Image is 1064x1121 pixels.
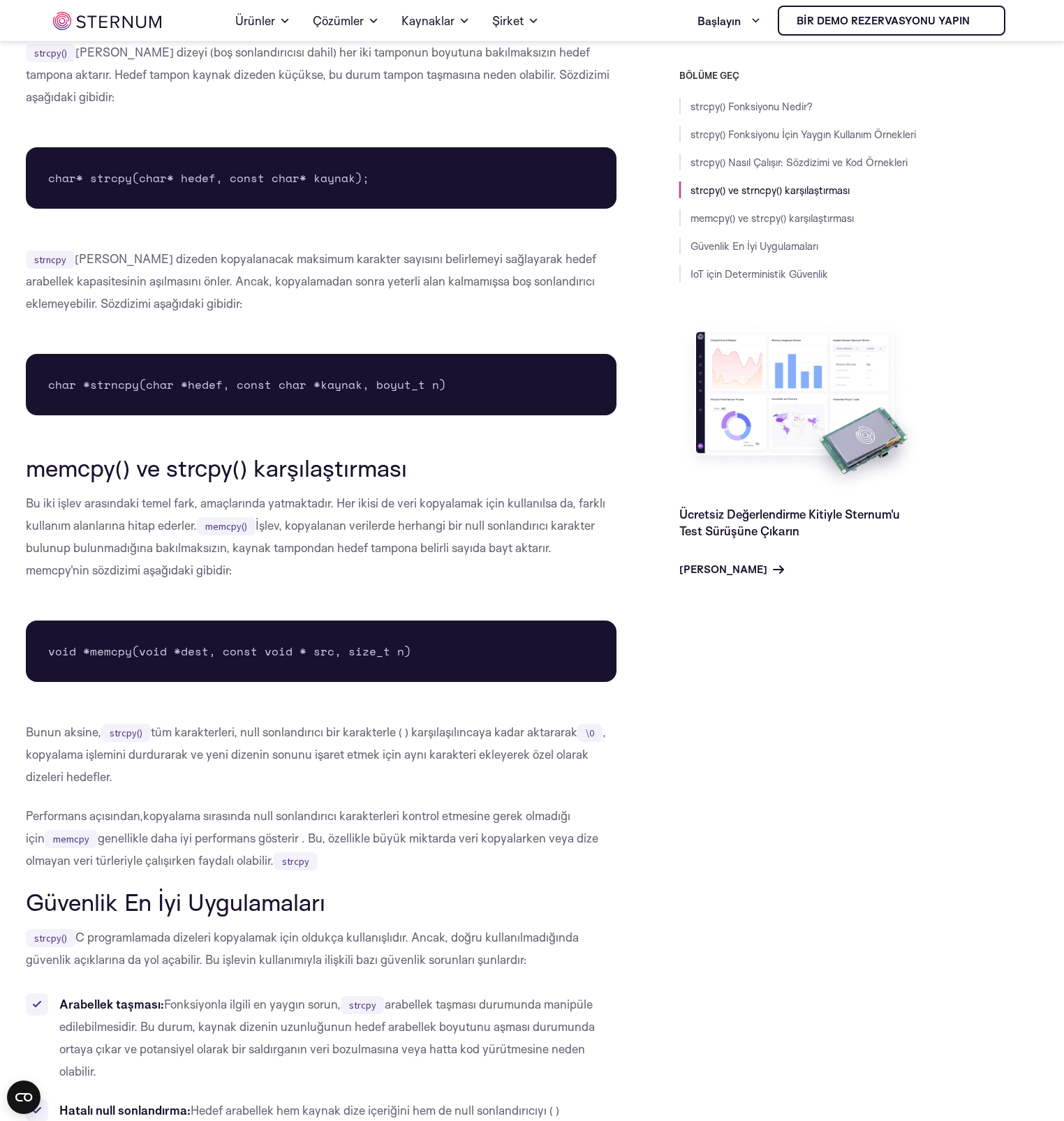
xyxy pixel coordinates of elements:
[697,7,761,35] a: Başlayın
[690,184,850,197] a: strcpy() ve strncpy() karşılaştırması
[101,724,151,742] code: strcpy()
[26,453,407,482] font: memcpy() ve strcpy() karşılaştırması
[690,100,813,113] a: strcpy() Fonksiyonu Nedir?
[778,6,1005,36] a: Bir demo rezervasyonu yapın
[59,997,164,1011] font: Arabellek taşması:
[26,725,101,739] font: Bunun aksine,
[697,14,741,28] font: Başlayın
[26,929,75,947] code: strcpy()
[53,12,161,30] img: göğüs kemiği iot
[341,996,385,1014] code: strcpy
[401,13,455,28] font: Kaynaklar
[975,15,987,27] img: göğüs kemiği iot
[164,997,341,1011] font: Fonksiyonla ilgili en yaygın sorun,
[679,70,739,81] font: BÖLÜME GEÇ
[235,13,275,28] font: Ürünler
[26,496,605,533] font: Bu iki işlev arasındaki temel fark, amaçlarında yatmaktadır. Her ikisi de veri kopyalamak için ku...
[7,1081,40,1114] button: CMP widget'ını açın
[26,725,606,784] font: , kopyalama işlemini durdurarak ve yeni dizenin sonunu işaret etmek için aynı karakteri ekleyerek...
[26,251,75,269] code: strncpy
[26,251,596,311] font: [PERSON_NAME] dizeden kopyalanacak maksimum karakter sayısını belirlemeyi sağlayarak hedef arabel...
[690,239,818,253] a: Güvenlik En İyi Uygulamaları
[45,830,98,848] code: memcpy
[492,13,524,28] font: Şirket
[274,852,318,870] code: strcpy
[690,267,828,281] a: IoT için Deterministik Güvenlik
[313,13,364,28] font: Çözümler
[26,44,75,62] code: strcpy()
[679,321,924,495] img: Ücretsiz Değerlendirme Kitiyle Sternum'u Test Sürüşüne Çıkarın
[26,808,143,823] font: Performans açısından,
[48,376,446,393] font: char *strncpy(char *hedef, const char *kaynak, boyut_t n)
[26,45,609,104] font: [PERSON_NAME] dizeyi (boş sonlandırıcısı dahil) her iki tamponun boyutuna bakılmaksızın hedef tam...
[679,563,767,576] font: [PERSON_NAME]
[690,211,854,225] a: memcpy() ve strcpy() karşılaştırması
[26,518,595,577] font: İşlev, kopyalanan verilerde herhangi bir null sonlandırıcı karakter bulunup bulunmadığına bakılma...
[48,170,369,186] font: char* strcpy(char* hedef, const char* kaynak);
[151,725,577,739] font: tüm karakterleri, null sonlandırıcı bir karakterle ( ) karşılaşılıncaya kadar aktararak
[26,887,325,916] font: Güvenlik En İyi Uygulamaları
[797,14,970,27] font: Bir demo rezervasyonu yapın
[679,561,784,578] a: [PERSON_NAME]
[197,517,256,535] code: memcpy()
[26,808,570,845] font: kopyalama sırasında null sonlandırıcı karakterleri kontrol etmesine gerek olmadığı için
[197,518,256,533] a: memcpy()
[690,128,916,141] a: strcpy() Fonksiyonu İçin Yaygın Kullanım Örnekleri
[679,507,900,538] a: Ücretsiz Değerlendirme Kitiyle Sternum'u Test Sürüşüne Çıkarın
[577,724,603,742] code: \0
[48,643,411,660] font: void *memcpy(void *dest, const void * src, size_t n)
[26,930,579,967] font: C programlamada dizeleri kopyalamak için oldukça kullanışlıdır. Ancak, doğru kullanılmadığında gü...
[690,156,908,169] a: strcpy() Nasıl Çalışır: Sözdizimi ve Kod Örnekleri
[26,831,598,868] font: genellikle daha iyi performans gösterir . Bu, özellikle büyük miktarda veri kopyalarken veya dize...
